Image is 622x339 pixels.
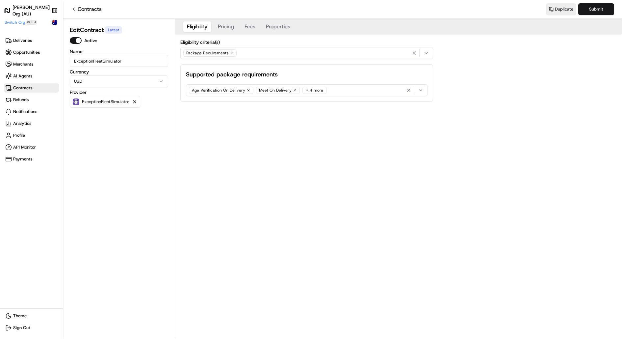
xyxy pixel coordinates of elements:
a: Merchants [4,60,59,69]
span: Payments [13,156,32,162]
img: Flag of au [52,20,57,25]
button: ExceptionFleetSimulator [73,99,129,105]
span: Opportunities [13,49,40,55]
a: Refunds [4,95,59,104]
span: Notifications [13,109,37,115]
a: Payments [4,155,59,164]
div: Latest [105,26,122,34]
span: Theme [13,313,27,319]
button: Properties [262,21,294,32]
a: API Monitor [4,143,59,152]
span: Profile [13,132,25,138]
label: Provider [70,90,168,95]
span: AI Agents [13,73,32,79]
h2: Supported package requirements [186,70,428,79]
a: Opportunities [4,48,59,57]
label: Currency [70,70,168,74]
span: Merchants [13,61,33,67]
span: Deliveries [13,38,32,43]
span: Age Verification On Delivery [192,88,245,93]
span: API Monitor [13,144,36,150]
button: ExceptionFleetSimulator [70,96,140,108]
button: Duplicate [546,3,576,15]
span: Contracts [13,85,32,91]
button: Fees [241,21,259,32]
h1: [PERSON_NAME] Org (AU) [13,4,50,17]
a: Contracts [4,83,59,93]
span: Switch Org [5,20,25,25]
button: Sign Out [4,323,59,332]
button: Theme [4,311,59,321]
span: Refunds [13,97,29,103]
a: Profile [4,131,59,140]
button: Submit [578,3,614,15]
button: Eligibility [183,21,211,32]
button: Age Verification On DeliveryMeet On Delivery+ 4 more [186,84,428,96]
a: Deliveries [4,36,59,45]
a: [PERSON_NAME] Org (AU) [4,4,50,17]
img: FleetSimulator.png [73,99,79,105]
button: Pricing [214,21,238,32]
span: Sign Out [13,325,30,331]
button: Switch Org⌘+J [5,20,37,25]
a: Contracts [71,5,102,13]
span: Analytics [13,121,31,127]
p: ExceptionFleetSimulator [82,99,129,104]
a: Notifications [4,107,59,116]
label: Active [84,38,97,43]
label: Name [70,49,168,54]
div: + 4 more [302,87,327,94]
label: Eligibility criteria(s) [180,40,433,44]
button: Package Requirements [180,47,433,59]
span: Package Requirements [186,50,228,56]
span: Meet On Delivery [259,88,292,93]
h1: Edit Contract [70,25,104,35]
a: AI Agents [4,71,59,81]
a: Analytics [4,119,59,128]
